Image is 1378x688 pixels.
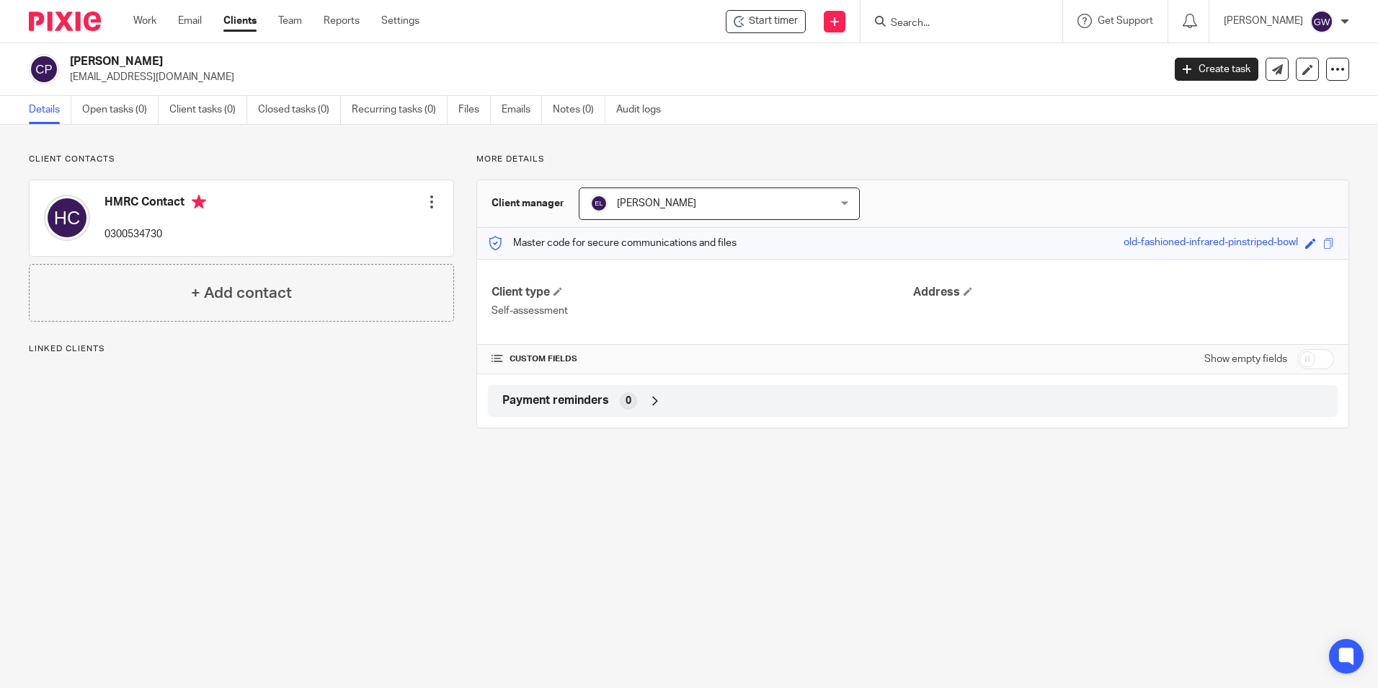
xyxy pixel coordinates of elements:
input: Search [889,17,1019,30]
div: Chris Privett [726,10,806,33]
img: svg%3E [44,195,90,241]
span: 0 [626,394,631,408]
p: More details [476,154,1349,165]
p: 0300534730 [105,227,206,242]
a: Closed tasks (0) [258,96,341,124]
a: Email [178,14,202,28]
a: Audit logs [616,96,672,124]
a: Settings [381,14,419,28]
a: Details [29,96,71,124]
a: Notes (0) [553,96,605,124]
i: Primary [192,195,206,209]
p: Linked clients [29,343,454,355]
h3: Client manager [492,196,564,211]
h4: + Add contact [191,282,292,304]
p: Master code for secure communications and files [488,236,737,250]
a: Files [458,96,491,124]
h4: Client type [492,285,912,300]
a: Open tasks (0) [82,96,159,124]
span: Payment reminders [502,393,609,408]
p: [PERSON_NAME] [1224,14,1303,28]
a: Recurring tasks (0) [352,96,448,124]
img: Pixie [29,12,101,31]
p: [EMAIL_ADDRESS][DOMAIN_NAME] [70,70,1153,84]
span: [PERSON_NAME] [617,198,696,208]
a: Emails [502,96,542,124]
img: svg%3E [29,54,59,84]
h2: [PERSON_NAME] [70,54,936,69]
a: Work [133,14,156,28]
img: svg%3E [590,195,608,212]
h4: HMRC Contact [105,195,206,213]
h4: Address [913,285,1334,300]
img: svg%3E [1310,10,1333,33]
a: Team [278,14,302,28]
a: Clients [223,14,257,28]
a: Reports [324,14,360,28]
a: Create task [1175,58,1258,81]
h4: CUSTOM FIELDS [492,353,912,365]
p: Client contacts [29,154,454,165]
span: Get Support [1098,16,1153,26]
label: Show empty fields [1204,352,1287,366]
div: old-fashioned-infrared-pinstriped-bowl [1124,235,1298,252]
span: Start timer [749,14,798,29]
a: Client tasks (0) [169,96,247,124]
p: Self-assessment [492,304,912,318]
